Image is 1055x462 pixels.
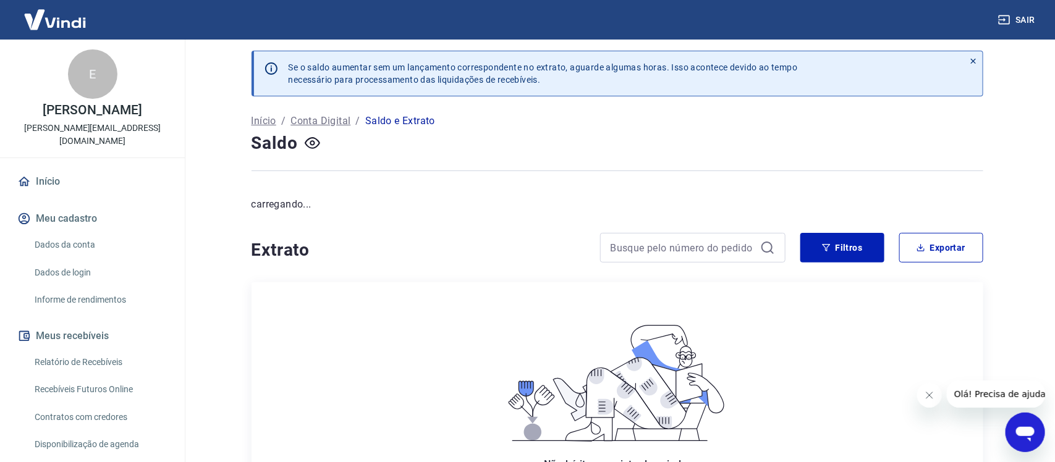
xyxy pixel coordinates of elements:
[30,432,170,457] a: Disponibilização de agenda
[290,114,350,128] a: Conta Digital
[356,114,360,128] p: /
[252,131,298,156] h4: Saldo
[252,114,276,128] a: Início
[30,287,170,313] a: Informe de rendimentos
[7,9,104,19] span: Olá! Precisa de ajuda?
[996,9,1040,31] button: Sair
[899,233,983,262] button: Exportar
[15,322,170,350] button: Meus recebíveis
[30,405,170,430] a: Contratos com credores
[15,1,95,38] img: Vindi
[281,114,286,128] p: /
[30,260,170,285] a: Dados de login
[611,238,755,257] input: Busque pelo número do pedido
[43,104,142,117] p: [PERSON_NAME]
[917,383,942,408] iframe: Fechar mensagem
[252,238,585,262] h4: Extrato
[800,233,884,262] button: Filtros
[15,205,170,232] button: Meu cadastro
[30,350,170,375] a: Relatório de Recebíveis
[30,232,170,258] a: Dados da conta
[365,114,435,128] p: Saldo e Extrato
[30,377,170,402] a: Recebíveis Futuros Online
[252,197,983,212] p: carregando...
[15,168,170,195] a: Início
[10,122,175,148] p: [PERSON_NAME][EMAIL_ADDRESS][DOMAIN_NAME]
[68,49,117,99] div: E
[947,380,1045,408] iframe: Mensagem da empresa
[1006,413,1045,452] iframe: Botão para abrir a janela de mensagens
[289,61,798,86] p: Se o saldo aumentar sem um lançamento correspondente no extrato, aguarde algumas horas. Isso acon...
